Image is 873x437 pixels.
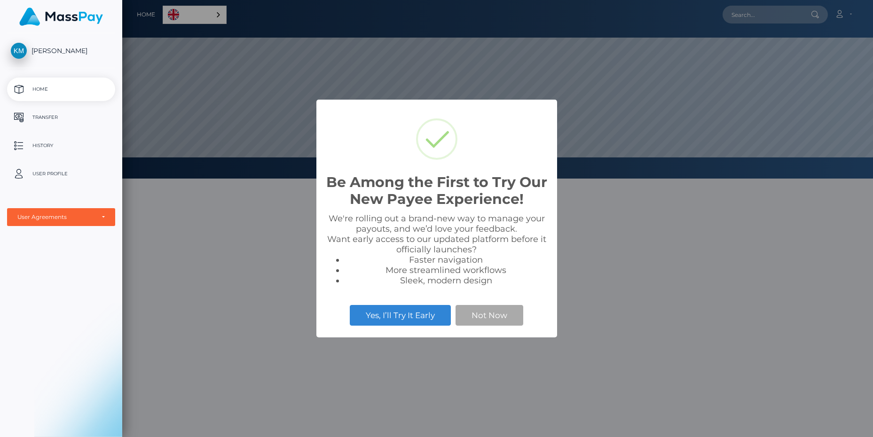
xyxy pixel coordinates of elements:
button: Yes, I’ll Try It Early [350,305,451,326]
li: Faster navigation [345,255,548,265]
p: User Profile [11,167,111,181]
span: [PERSON_NAME] [7,47,115,55]
p: History [11,139,111,153]
li: More streamlined workflows [345,265,548,275]
div: We're rolling out a brand-new way to manage your payouts, and we’d love your feedback. Want early... [326,213,548,286]
img: MassPay [19,8,103,26]
button: User Agreements [7,208,115,226]
div: User Agreements [17,213,94,221]
p: Transfer [11,110,111,125]
p: Home [11,82,111,96]
h2: Be Among the First to Try Our New Payee Experience! [326,174,548,208]
button: Not Now [456,305,523,326]
li: Sleek, modern design [345,275,548,286]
